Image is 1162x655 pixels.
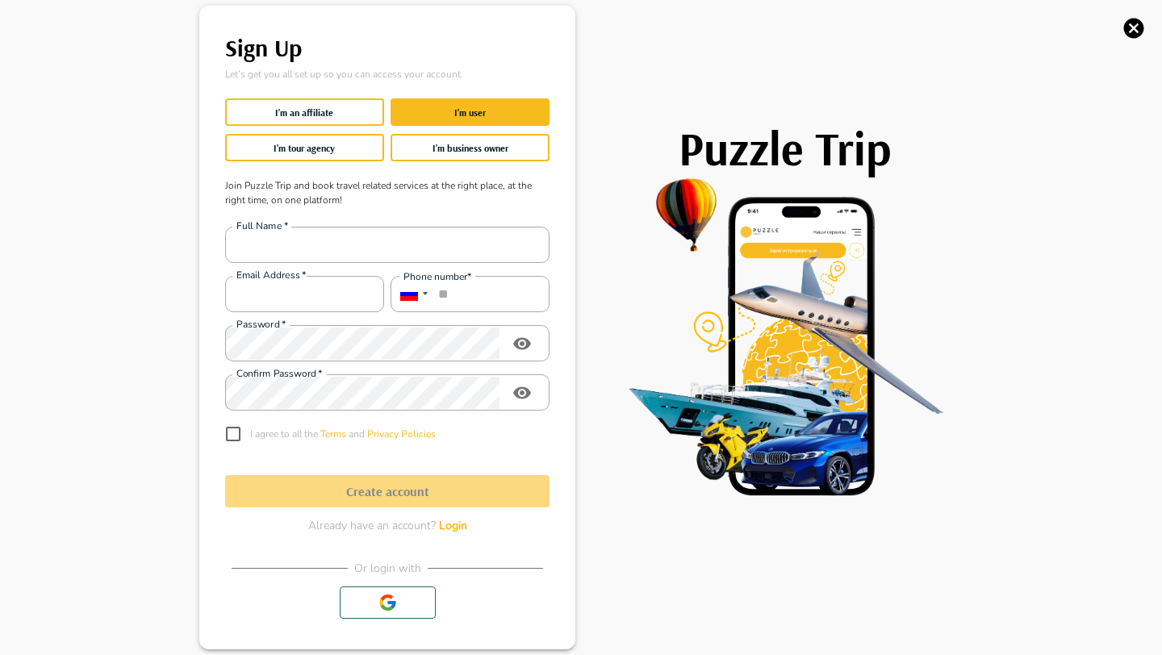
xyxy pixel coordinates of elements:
[225,67,550,81] p: Let’s get you all set up so you can access your account.
[236,318,286,332] label: Password
[225,134,384,161] button: I'm tour agency
[250,427,436,441] p: I agree to all the and
[391,98,550,126] button: I'm user
[225,28,550,67] h6: Sign Up
[236,269,306,282] label: Email address
[225,484,550,499] h1: Create account
[608,121,963,176] h1: Puzzle Trip
[439,518,467,533] span: Login
[391,276,433,312] div: Russia: + 7
[236,367,323,381] label: Confirm Password
[608,176,963,499] img: PuzzleTrip
[308,517,467,534] p: Already have an account?
[225,98,384,126] button: I'm an affiliate
[236,219,288,233] label: Full Name
[354,560,421,577] p: Or login with
[391,134,550,161] button: I'm business owner
[367,428,436,440] a: Privacy Policies
[225,165,550,220] p: Join Puzzle Trip and book travel related services at the right place, at the right time, on one p...
[399,270,475,283] div: Phone number*
[225,475,550,507] button: Create account
[506,327,538,360] button: toggle password visibility
[320,428,346,440] span: Terms
[318,428,346,440] a: Terms
[506,377,538,409] button: toggle password visibility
